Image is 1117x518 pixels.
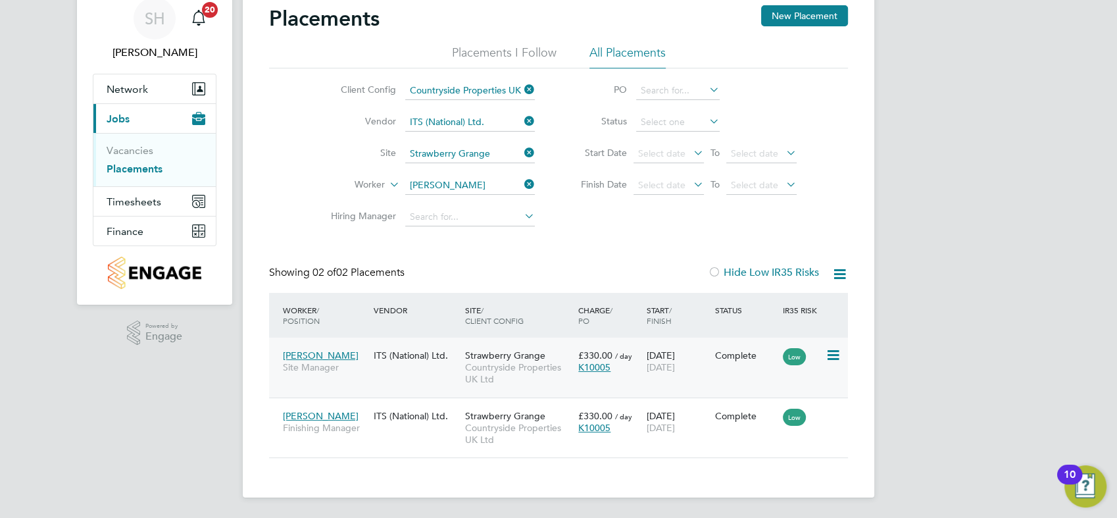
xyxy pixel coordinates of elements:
[638,147,685,159] span: Select date
[578,361,610,373] span: K10005
[1064,475,1076,492] div: 10
[370,343,461,368] div: ITS (National) Ltd.
[615,411,632,421] span: / day
[464,350,545,361] span: Strawberry Grange
[405,208,535,226] input: Search for...
[464,422,572,446] span: Countryside Properties UK Ltd
[93,257,216,289] a: Go to home page
[715,410,777,422] div: Complete
[280,403,848,414] a: [PERSON_NAME]Finishing ManagerITS (National) Ltd.Strawberry GrangeCountryside Properties UK Ltd£3...
[370,298,461,322] div: Vendor
[107,225,143,238] span: Finance
[731,147,778,159] span: Select date
[405,145,535,163] input: Search for...
[575,298,643,332] div: Charge
[647,361,675,373] span: [DATE]
[647,305,672,326] span: / Finish
[320,115,396,127] label: Vendor
[647,422,675,434] span: [DATE]
[107,83,148,95] span: Network
[145,10,165,27] span: SH
[320,84,396,95] label: Client Config
[309,178,385,192] label: Worker
[464,410,545,422] span: Strawberry Grange
[568,178,627,190] label: Finish Date
[452,45,557,68] li: Placements I Follow
[107,113,130,125] span: Jobs
[93,45,216,61] span: Simon Howarth
[280,298,370,332] div: Worker
[712,298,780,322] div: Status
[108,257,201,289] img: countryside-properties-logo-retina.png
[145,331,182,342] span: Engage
[783,348,806,365] span: Low
[202,2,218,18] span: 20
[464,361,572,385] span: Countryside Properties UK Ltd
[715,350,777,361] div: Complete
[780,298,825,322] div: IR35 Risk
[615,351,632,361] span: / day
[568,147,627,159] label: Start Date
[643,343,712,380] div: [DATE]
[93,133,216,186] div: Jobs
[461,298,575,332] div: Site
[107,195,161,208] span: Timesheets
[283,410,359,422] span: [PERSON_NAME]
[638,179,685,191] span: Select date
[643,298,712,332] div: Start
[320,210,396,222] label: Hiring Manager
[707,144,724,161] span: To
[280,342,848,353] a: [PERSON_NAME]Site ManagerITS (National) Ltd.Strawberry GrangeCountryside Properties UK Ltd£330.00...
[636,113,720,132] input: Select one
[107,163,162,175] a: Placements
[568,84,627,95] label: PO
[578,305,612,326] span: / PO
[93,74,216,103] button: Network
[643,403,712,440] div: [DATE]
[107,144,153,157] a: Vacancies
[283,361,367,373] span: Site Manager
[127,321,183,346] a: Powered byEngage
[578,350,612,361] span: £330.00
[283,422,367,434] span: Finishing Manager
[568,115,627,127] label: Status
[405,176,535,195] input: Search for...
[93,217,216,246] button: Finance
[320,147,396,159] label: Site
[93,187,216,216] button: Timesheets
[145,321,182,332] span: Powered by
[783,409,806,426] span: Low
[405,82,535,100] input: Search for...
[405,113,535,132] input: Search for...
[731,179,778,191] span: Select date
[1064,465,1106,507] button: Open Resource Center, 10 new notifications
[283,350,359,361] span: [PERSON_NAME]
[708,266,819,279] label: Hide Low IR35 Risks
[312,266,336,279] span: 02 of
[761,5,848,26] button: New Placement
[707,176,724,193] span: To
[269,266,407,280] div: Showing
[283,305,320,326] span: / Position
[464,305,523,326] span: / Client Config
[589,45,666,68] li: All Placements
[93,104,216,133] button: Jobs
[312,266,405,279] span: 02 Placements
[269,5,380,32] h2: Placements
[578,422,610,434] span: K10005
[578,410,612,422] span: £330.00
[636,82,720,100] input: Search for...
[370,403,461,428] div: ITS (National) Ltd.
